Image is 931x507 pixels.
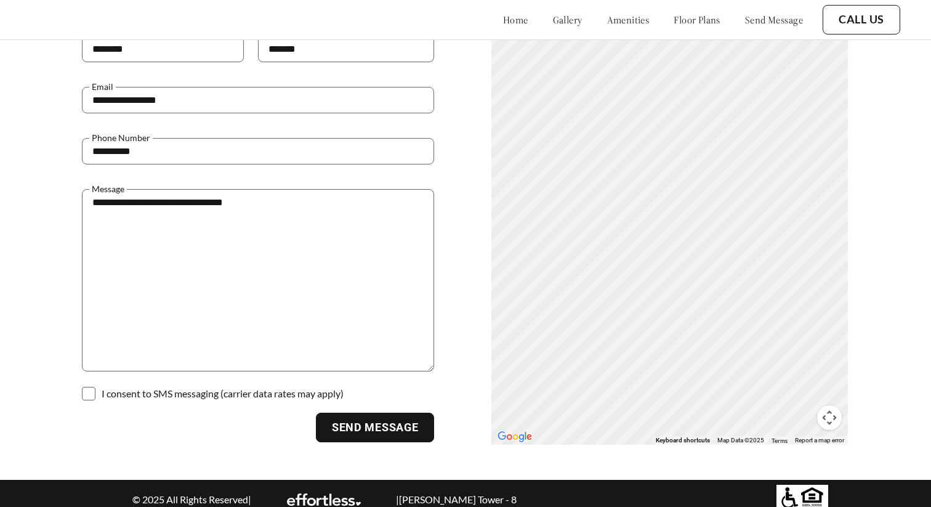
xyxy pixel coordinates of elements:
[607,14,650,26] a: amenities
[390,493,522,505] p: | [PERSON_NAME] Tower - 8
[674,14,720,26] a: floor plans
[126,493,258,505] p: © 2025 All Rights Reserved |
[656,436,710,445] button: Keyboard shortcuts
[503,14,528,26] a: home
[823,5,900,34] button: Call Us
[717,437,764,444] span: Map Data ©2025
[772,437,788,444] a: Terms (opens in new tab)
[553,14,582,26] a: gallery
[795,437,844,444] a: Report a map error
[316,413,435,442] button: Send Message
[817,405,842,430] button: Map camera controls
[494,429,535,445] img: Google
[494,429,535,445] a: Open this area in Google Maps (opens a new window)
[839,13,884,26] a: Call Us
[287,493,361,506] img: EA Logo
[745,14,803,26] a: send message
